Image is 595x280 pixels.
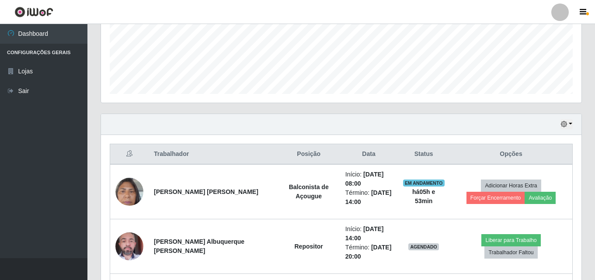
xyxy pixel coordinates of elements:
button: Liberar para Trabalho [481,234,540,246]
strong: [PERSON_NAME] Albuquerque [PERSON_NAME] [154,238,244,254]
time: [DATE] 14:00 [345,225,384,242]
img: CoreUI Logo [14,7,53,17]
img: 1718556919128.jpeg [115,228,143,265]
button: Forçar Encerramento [466,192,525,204]
li: Término: [345,243,392,261]
strong: há 05 h e 53 min [412,188,435,204]
strong: Balconista de Açougue [289,183,329,200]
th: Opções [450,144,572,165]
button: Trabalhador Faltou [484,246,537,259]
span: EM ANDAMENTO [403,180,445,187]
th: Data [340,144,397,165]
strong: Repositor [294,243,323,250]
th: Trabalhador [149,144,278,165]
th: Status [397,144,450,165]
img: 1706817877089.jpeg [115,173,143,210]
strong: [PERSON_NAME] [PERSON_NAME] [154,188,258,195]
th: Posição [278,144,340,165]
li: Início: [345,170,392,188]
li: Início: [345,225,392,243]
span: AGENDADO [408,243,439,250]
button: Avaliação [525,192,556,204]
button: Adicionar Horas Extra [481,180,541,192]
time: [DATE] 08:00 [345,171,384,187]
li: Término: [345,188,392,207]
